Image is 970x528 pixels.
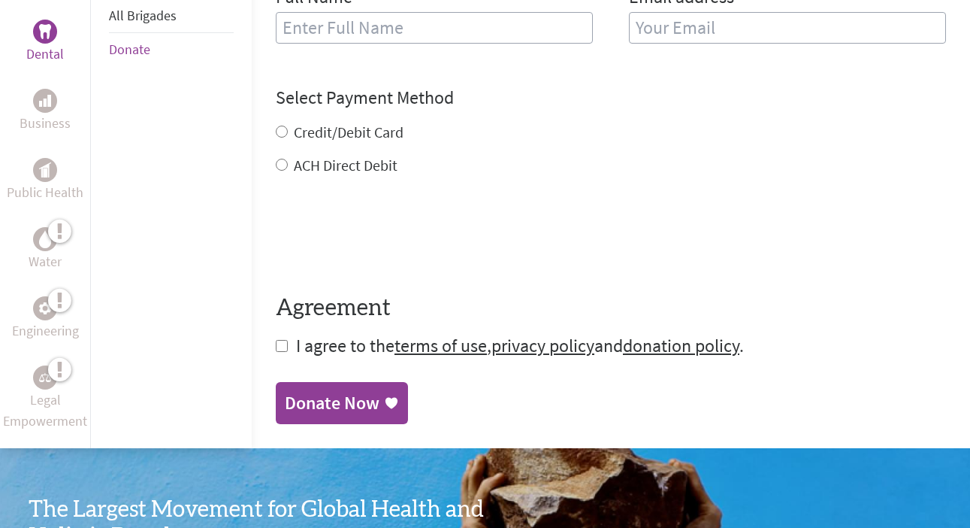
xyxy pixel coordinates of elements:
[276,206,504,265] iframe: reCAPTCHA
[623,334,739,357] a: donation policy
[294,123,403,141] label: Credit/Debit Card
[29,251,62,272] p: Water
[39,24,51,38] img: Dental
[294,156,397,174] label: ACH Direct Debit
[39,230,51,247] img: Water
[12,320,79,341] p: Engineering
[33,366,57,390] div: Legal Empowerment
[491,334,594,357] a: privacy policy
[7,158,83,203] a: Public HealthPublic Health
[3,366,87,432] a: Legal EmpowermentLegal Empowerment
[33,296,57,320] div: Engineering
[7,182,83,203] p: Public Health
[39,302,51,314] img: Engineering
[33,158,57,182] div: Public Health
[33,227,57,251] div: Water
[20,89,71,134] a: BusinessBusiness
[109,41,150,58] a: Donate
[33,89,57,113] div: Business
[39,95,51,107] img: Business
[285,391,379,415] div: Donate Now
[109,33,234,66] li: Donate
[629,12,946,44] input: Your Email
[26,44,64,65] p: Dental
[39,162,51,178] img: Public Health
[296,334,744,357] span: I agree to the , and .
[276,382,408,424] a: Donate Now
[276,295,946,322] h4: Agreement
[109,7,177,24] a: All Brigades
[29,227,62,272] a: WaterWater
[276,12,593,44] input: Enter Full Name
[33,20,57,44] div: Dental
[3,390,87,432] p: Legal Empowerment
[26,20,64,65] a: DentalDental
[12,296,79,341] a: EngineeringEngineering
[20,113,71,134] p: Business
[276,86,946,110] h4: Select Payment Method
[39,373,51,382] img: Legal Empowerment
[394,334,487,357] a: terms of use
